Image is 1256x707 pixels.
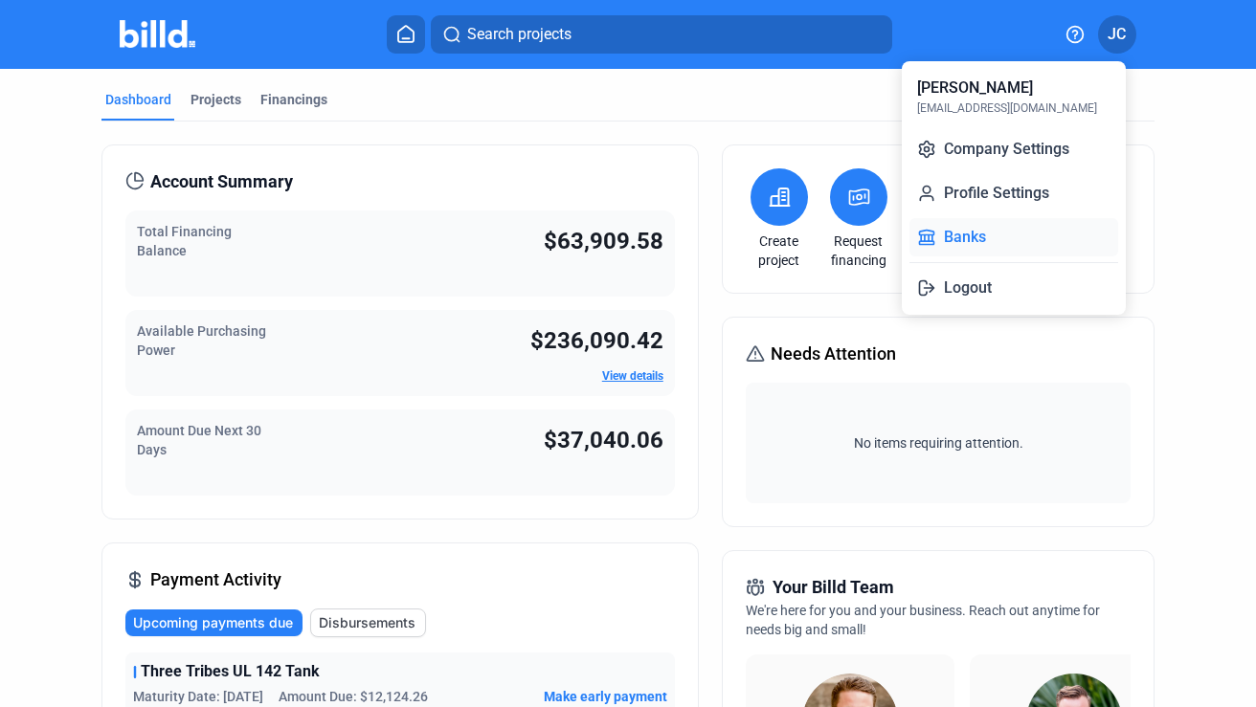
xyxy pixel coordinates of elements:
[909,269,1118,307] button: Logout
[909,218,1118,256] button: Banks
[917,77,1033,99] div: [PERSON_NAME]
[909,174,1118,212] button: Profile Settings
[917,99,1097,117] div: [EMAIL_ADDRESS][DOMAIN_NAME]
[909,130,1118,168] button: Company Settings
